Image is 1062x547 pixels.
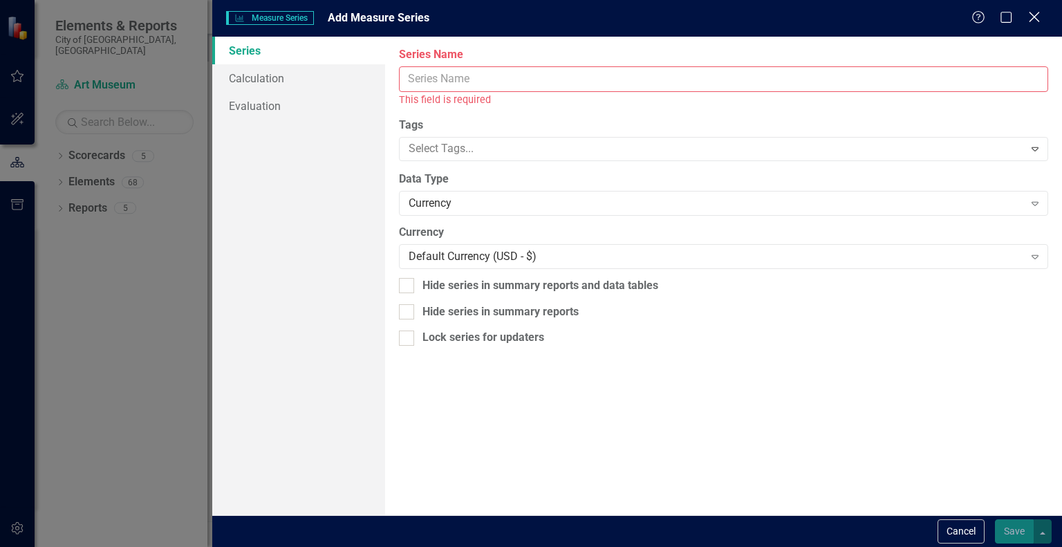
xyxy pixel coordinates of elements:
[212,64,385,92] a: Calculation
[399,92,1048,108] div: This field is required
[995,519,1034,544] button: Save
[328,11,429,24] span: Add Measure Series
[938,519,985,544] button: Cancel
[212,37,385,64] a: Series
[399,118,1048,133] label: Tags
[422,278,658,294] div: Hide series in summary reports and data tables
[212,92,385,120] a: Evaluation
[422,330,544,346] div: Lock series for updaters
[399,171,1048,187] label: Data Type
[409,195,1023,211] div: Currency
[399,66,1048,92] input: Series Name
[409,248,1023,264] div: Default Currency (USD - $)
[399,225,1048,241] label: Currency
[226,11,313,25] span: Measure Series
[399,47,1048,63] label: Series Name
[422,304,579,320] div: Hide series in summary reports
